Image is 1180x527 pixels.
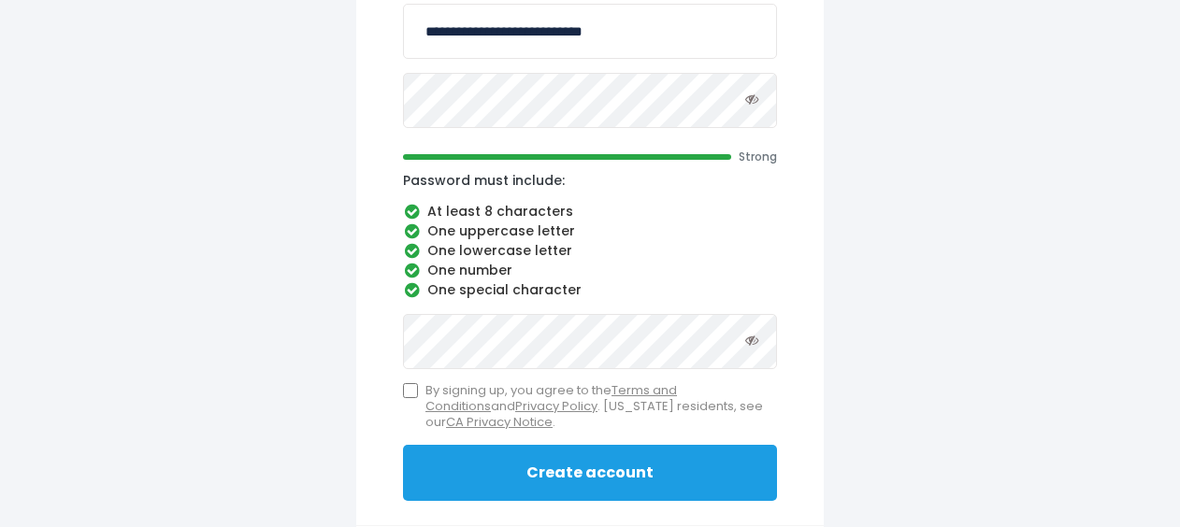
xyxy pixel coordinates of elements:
[403,223,777,240] li: One uppercase letter
[403,383,418,398] input: By signing up, you agree to theTerms and ConditionsandPrivacy Policy. [US_STATE] residents, see o...
[403,243,777,260] li: One lowercase letter
[745,93,758,106] i: Toggle password visibility
[425,383,777,431] span: By signing up, you agree to the and . [US_STATE] residents, see our .
[403,204,777,221] li: At least 8 characters
[403,172,777,189] p: Password must include:
[403,282,777,299] li: One special character
[446,413,553,431] a: CA Privacy Notice
[425,381,677,415] a: Terms and Conditions
[515,397,597,415] a: Privacy Policy
[403,263,777,279] li: One number
[403,445,777,501] button: Create account
[739,150,777,164] span: Strong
